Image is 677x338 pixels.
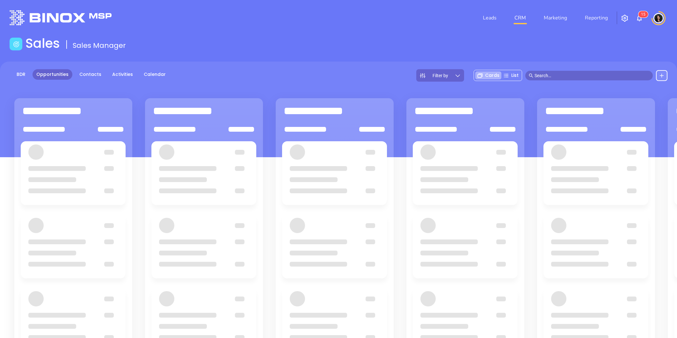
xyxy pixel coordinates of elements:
img: logo [10,10,112,25]
img: iconNotification [636,14,643,22]
sup: 15 [638,11,648,18]
a: Leads [480,11,499,24]
span: search [529,73,533,78]
img: iconSetting [621,14,629,22]
span: 5 [643,12,645,17]
span: Cards [485,72,499,79]
span: 1 [641,12,643,17]
a: Contacts [76,69,105,80]
input: Search… [535,72,649,79]
span: Filter by [433,73,448,78]
h1: Sales [25,36,60,51]
a: Reporting [582,11,610,24]
a: Marketing [541,11,570,24]
a: CRM [512,11,528,24]
a: BDR [13,69,29,80]
img: user [653,13,664,23]
a: Opportunities [33,69,72,80]
a: Activities [108,69,137,80]
span: Sales Manager [73,40,126,50]
span: List [511,72,519,79]
a: Calendar [140,69,170,80]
